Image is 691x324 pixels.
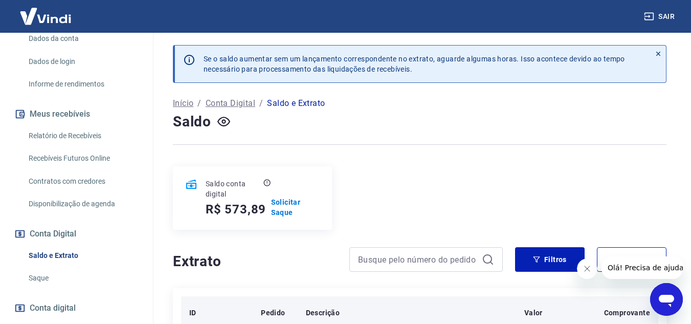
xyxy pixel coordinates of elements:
[271,197,320,218] a: Solicitar Saque
[358,252,478,267] input: Busque pelo número do pedido
[206,97,255,110] a: Conta Digital
[25,148,141,169] a: Recebíveis Futuros Online
[173,251,337,272] h4: Extrato
[267,97,325,110] p: Saldo e Extrato
[25,51,141,72] a: Dados de login
[197,97,201,110] p: /
[601,256,683,279] iframe: Mensagem da empresa
[204,54,625,74] p: Se o saldo aumentar sem um lançamento correspondente no extrato, aguarde algumas horas. Isso acon...
[6,7,86,15] span: Olá! Precisa de ajuda?
[524,308,543,318] p: Valor
[25,193,141,214] a: Disponibilização de agenda
[25,125,141,146] a: Relatório de Recebíveis
[261,308,285,318] p: Pedido
[306,308,340,318] p: Descrição
[30,301,76,315] span: Conta digital
[650,283,683,316] iframe: Botão para abrir a janela de mensagens
[12,103,141,125] button: Meus recebíveis
[577,258,597,279] iframe: Fechar mensagem
[12,297,141,319] a: Conta digital
[642,7,679,26] button: Sair
[189,308,196,318] p: ID
[604,308,650,318] p: Comprovante
[597,247,666,272] button: Exportar
[25,268,141,289] a: Saque
[25,74,141,95] a: Informe de rendimentos
[25,28,141,49] a: Dados da conta
[25,245,141,266] a: Saldo e Extrato
[173,112,211,132] h4: Saldo
[259,97,263,110] p: /
[515,247,585,272] button: Filtros
[12,1,79,32] img: Vindi
[206,201,266,218] h5: R$ 573,89
[173,97,193,110] a: Início
[25,171,141,192] a: Contratos com credores
[12,223,141,245] button: Conta Digital
[206,179,261,199] p: Saldo conta digital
